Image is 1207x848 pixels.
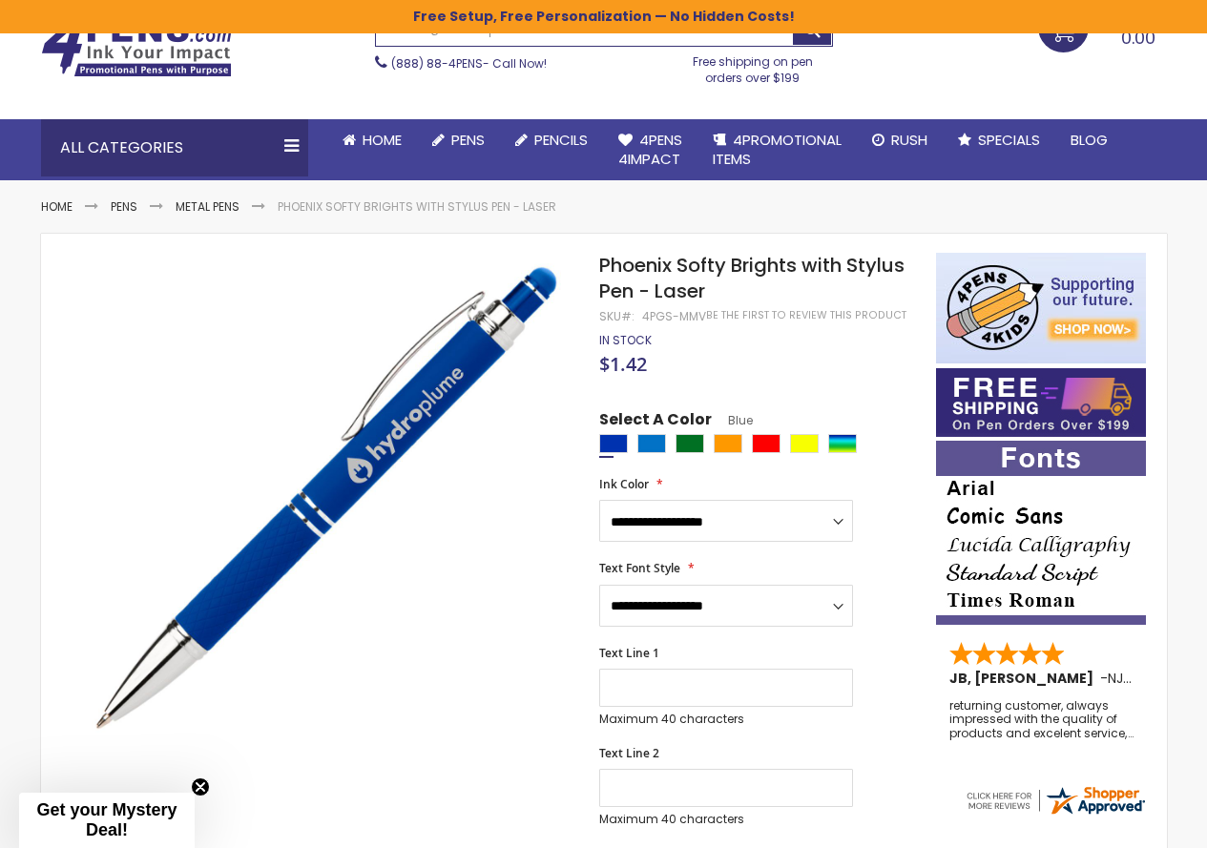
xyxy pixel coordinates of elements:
[534,130,588,150] span: Pencils
[391,55,547,72] span: - Call Now!
[79,251,574,746] img: blue-phoenix-softy-brights-with-stylus-lasersku-mmv_1.jpg
[176,198,239,215] a: Metal Pens
[327,119,417,161] a: Home
[599,812,853,827] p: Maximum 40 characters
[676,434,704,453] div: Green
[978,130,1040,150] span: Specials
[599,712,853,727] p: Maximum 40 characters
[500,119,603,161] a: Pencils
[603,119,697,181] a: 4Pens4impact
[417,119,500,161] a: Pens
[712,412,753,428] span: Blue
[599,560,680,576] span: Text Font Style
[891,130,927,150] span: Rush
[599,351,647,377] span: $1.42
[964,805,1147,821] a: 4pens.com certificate URL
[1050,796,1207,848] iframe: Google Customer Reviews
[949,699,1134,740] div: returning customer, always impressed with the quality of products and excelent service, will retu...
[1108,669,1132,688] span: NJ
[964,783,1147,817] img: 4pens.com widget logo
[41,119,308,176] div: All Categories
[599,308,635,324] strong: SKU
[1121,26,1155,50] span: 0.00
[637,434,666,453] div: Blue Light
[790,434,819,453] div: Yellow
[41,16,232,77] img: 4Pens Custom Pens and Promotional Products
[599,645,659,661] span: Text Line 1
[943,119,1055,161] a: Specials
[111,198,137,215] a: Pens
[19,793,195,848] div: Get your Mystery Deal!Close teaser
[713,130,842,169] span: 4PROMOTIONAL ITEMS
[599,332,652,348] span: In stock
[752,434,780,453] div: Red
[936,253,1146,363] img: 4pens 4 kids
[857,119,943,161] a: Rush
[949,669,1100,688] span: JB, [PERSON_NAME]
[642,309,706,324] div: 4PGS-MMV
[599,476,649,492] span: Ink Color
[451,130,485,150] span: Pens
[714,434,742,453] div: Orange
[278,199,556,215] li: Phoenix Softy Brights with Stylus Pen - Laser
[599,409,712,435] span: Select A Color
[599,252,905,304] span: Phoenix Softy Brights with Stylus Pen - Laser
[599,745,659,761] span: Text Line 2
[673,47,833,85] div: Free shipping on pen orders over $199
[599,333,652,348] div: Availability
[697,119,857,181] a: 4PROMOTIONALITEMS
[1055,119,1123,161] a: Blog
[936,368,1146,437] img: Free shipping on orders over $199
[36,800,177,839] span: Get your Mystery Deal!
[191,777,210,796] button: Close teaser
[363,130,402,150] span: Home
[936,441,1146,625] img: font-personalization-examples
[828,434,857,453] div: Assorted
[599,434,628,453] div: Blue
[41,198,73,215] a: Home
[391,55,483,72] a: (888) 88-4PENS
[618,130,682,169] span: 4Pens 4impact
[706,308,906,322] a: Be the first to review this product
[1071,130,1108,150] span: Blog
